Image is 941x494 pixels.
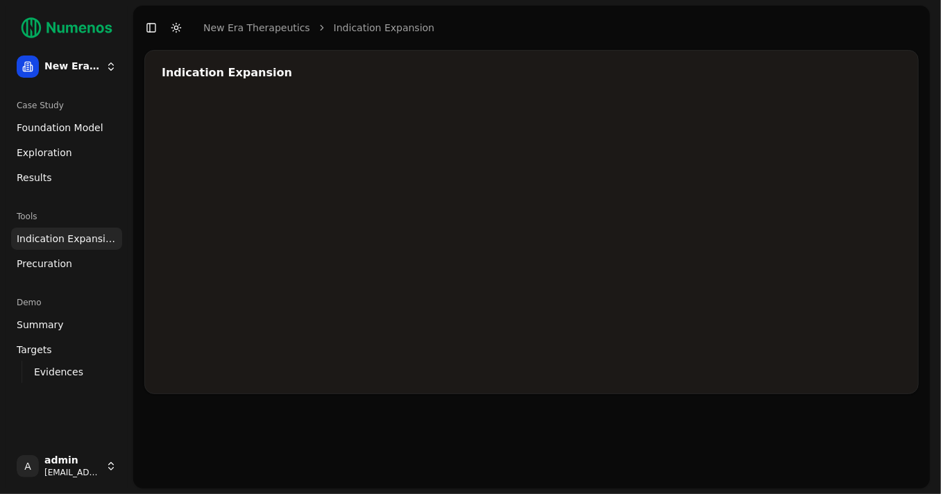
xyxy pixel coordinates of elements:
[17,232,117,246] span: Indication Expansion
[334,21,434,35] a: Indication Expansion
[11,253,122,275] a: Precuration
[28,362,105,382] a: Evidences
[11,314,122,336] a: Summary
[11,117,122,139] a: Foundation Model
[34,365,83,379] span: Evidences
[11,11,122,44] img: Numenos
[11,50,122,83] button: New Era Therapeutics
[11,291,122,314] div: Demo
[162,67,901,78] div: Indication Expansion
[44,60,100,73] span: New Era Therapeutics
[11,167,122,189] a: Results
[17,318,64,332] span: Summary
[17,343,52,357] span: Targets
[11,339,122,361] a: Targets
[17,121,103,135] span: Foundation Model
[17,171,52,185] span: Results
[17,455,39,477] span: A
[11,228,122,250] a: Indication Expansion
[203,21,434,35] nav: breadcrumb
[11,94,122,117] div: Case Study
[17,257,72,271] span: Precuration
[11,142,122,164] a: Exploration
[44,454,100,467] span: admin
[44,467,100,478] span: [EMAIL_ADDRESS]
[17,146,72,160] span: Exploration
[203,21,310,35] a: New Era Therapeutics
[11,450,122,483] button: Aadmin[EMAIL_ADDRESS]
[11,205,122,228] div: Tools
